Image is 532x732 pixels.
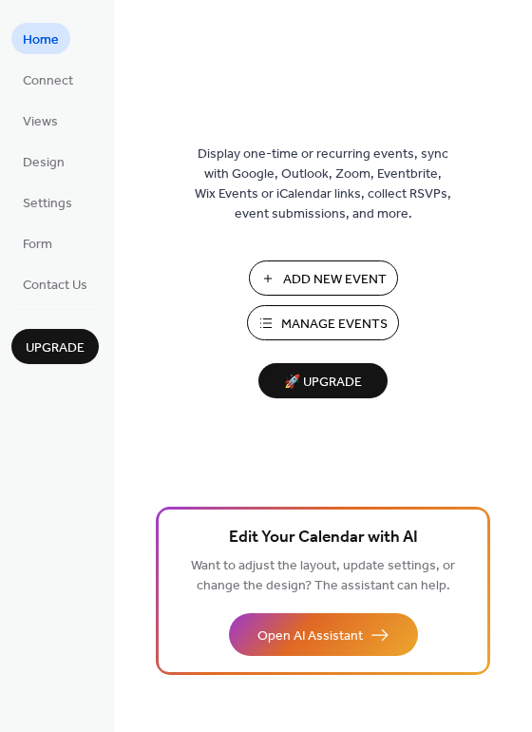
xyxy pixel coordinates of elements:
[257,626,363,646] span: Open AI Assistant
[191,553,455,599] span: Want to adjust the layout, update settings, or change the design? The assistant can help.
[23,276,87,296] span: Contact Us
[11,23,70,54] a: Home
[23,112,58,132] span: Views
[270,370,376,395] span: 🚀 Upgrade
[11,186,84,218] a: Settings
[247,305,399,340] button: Manage Events
[283,270,387,290] span: Add New Event
[23,235,52,255] span: Form
[258,363,388,398] button: 🚀 Upgrade
[23,71,73,91] span: Connect
[229,613,418,656] button: Open AI Assistant
[11,227,64,259] a: Form
[11,145,76,177] a: Design
[23,30,59,50] span: Home
[249,260,398,296] button: Add New Event
[281,315,388,335] span: Manage Events
[195,144,451,224] span: Display one-time or recurring events, sync with Google, Outlook, Zoom, Eventbrite, Wix Events or ...
[11,64,85,95] a: Connect
[229,525,418,551] span: Edit Your Calendar with AI
[11,105,69,136] a: Views
[11,329,99,364] button: Upgrade
[26,338,85,358] span: Upgrade
[23,153,65,173] span: Design
[11,268,99,299] a: Contact Us
[23,194,72,214] span: Settings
